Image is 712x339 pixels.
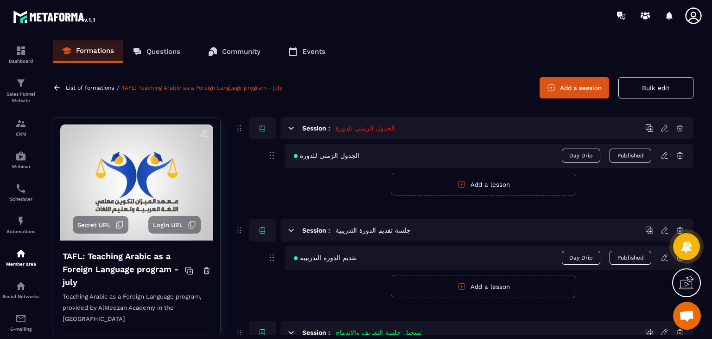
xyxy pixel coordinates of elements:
a: Questions [123,40,190,63]
p: Sales Funnel Website [2,91,39,104]
p: Teaching Arabic as a Foreign Language program, provided by AlMeezan Academy in the [GEOGRAPHIC_DATA] [63,291,211,334]
h6: Session : [302,227,330,234]
button: Add a session [540,77,609,98]
a: formationformationSales Funnel Website [2,71,39,111]
img: scheduler [15,183,26,194]
h4: TAFL: Teaching Arabic as a Foreign Language program - july [63,250,185,289]
h5: جلسة تقديم الدورة التدريبية [336,226,411,235]
span: / [116,84,120,92]
img: social-network [15,280,26,292]
p: Events [302,47,325,56]
span: Day Drip [562,149,600,163]
p: CRM [2,131,39,137]
img: automations [15,215,26,227]
span: Day Drip [562,251,600,265]
img: background [60,124,213,241]
a: formationformationDashboard [2,38,39,71]
p: E-mailing [2,326,39,332]
img: formation [15,118,26,129]
span: تقديم الدورة التدريبية [294,254,357,261]
p: Member area [2,261,39,267]
p: Dashboard [2,59,39,64]
h6: Session : [302,329,330,336]
p: Webinar [2,164,39,169]
h6: Session : [302,124,330,132]
div: Open chat [673,302,701,330]
a: schedulerschedulerScheduler [2,176,39,209]
h5: تسجيل جلسة التعريف والاندماج [336,328,422,337]
p: Community [222,47,261,56]
p: Formations [76,46,114,55]
a: social-networksocial-networkSocial Networks [2,274,39,306]
a: automationsautomationsMember area [2,241,39,274]
img: formation [15,45,26,56]
img: automations [15,248,26,259]
span: Login URL [153,222,183,228]
button: Add a lesson [391,173,576,196]
a: Formations [53,40,123,63]
button: Bulk edit [618,77,693,98]
p: Automations [2,229,39,234]
p: Social Networks [2,294,39,299]
a: automationsautomationsAutomations [2,209,39,241]
a: formationformationCRM [2,111,39,143]
button: Login URL [148,216,201,234]
img: formation [15,78,26,89]
p: Questions [146,47,180,56]
button: Secret URL [73,216,128,234]
img: logo [13,8,96,25]
a: automationsautomationsWebinar [2,143,39,176]
p: Scheduler [2,196,39,202]
button: Published [610,149,651,163]
button: Published [610,251,651,265]
a: Community [199,40,270,63]
button: Add a lesson [391,275,576,298]
a: Events [279,40,335,63]
span: Secret URL [77,222,111,228]
a: TAFL: Teaching Arabic as a Foreign Language program - july [122,85,282,91]
img: email [15,313,26,324]
a: emailemailE-mailing [2,306,39,339]
h5: الجدول الزمني للدورة [336,124,395,133]
img: automations [15,150,26,162]
span: الجدول الزمني للدورة [294,152,359,159]
a: List of formations [66,85,114,91]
